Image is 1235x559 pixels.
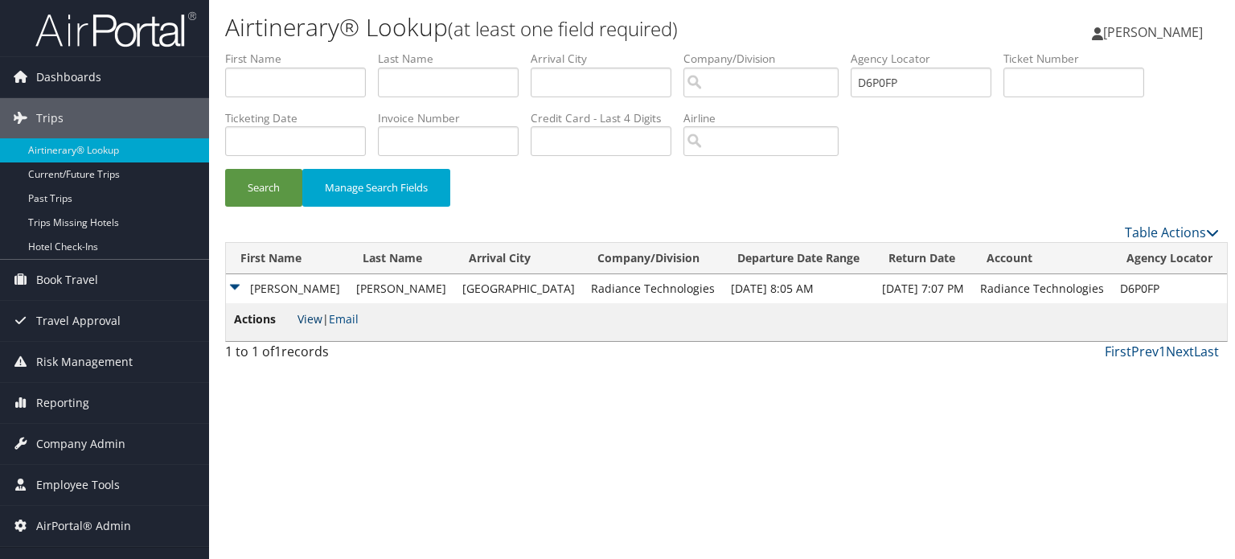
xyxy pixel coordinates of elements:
span: Risk Management [36,342,133,382]
td: [DATE] 7:07 PM [874,274,972,303]
span: [PERSON_NAME] [1103,23,1203,41]
label: Ticket Number [1003,51,1156,67]
span: | [297,311,359,327]
a: Prev [1131,343,1159,360]
td: [GEOGRAPHIC_DATA] [454,274,583,303]
span: 1 [274,343,281,360]
th: Agency Locator: activate to sort column ascending [1112,243,1227,274]
label: First Name [225,51,378,67]
a: First [1105,343,1131,360]
button: Search [225,169,302,207]
label: Company/Division [683,51,851,67]
span: Dashboards [36,57,101,97]
label: Arrival City [531,51,683,67]
a: Email [329,311,359,327]
small: (at least one field required) [448,15,678,42]
th: Departure Date Range: activate to sort column ascending [723,243,874,274]
span: Actions [234,310,294,328]
label: Credit Card - Last 4 Digits [531,110,683,126]
span: Trips [36,98,64,138]
span: Reporting [36,383,89,423]
label: Agency Locator [851,51,1003,67]
span: AirPortal® Admin [36,506,131,546]
th: Return Date: activate to sort column ascending [874,243,972,274]
td: [PERSON_NAME] [348,274,454,303]
th: Account: activate to sort column ascending [972,243,1112,274]
h1: Airtinerary® Lookup [225,10,888,44]
label: Last Name [378,51,531,67]
a: View [297,311,322,327]
button: Manage Search Fields [302,169,450,207]
label: Invoice Number [378,110,531,126]
td: [PERSON_NAME] [226,274,348,303]
a: [PERSON_NAME] [1092,8,1219,56]
th: Last Name: activate to sort column ascending [348,243,454,274]
a: 1 [1159,343,1166,360]
span: Book Travel [36,260,98,300]
span: Company Admin [36,424,125,464]
img: airportal-logo.png [35,10,196,48]
th: First Name: activate to sort column ascending [226,243,348,274]
span: Travel Approval [36,301,121,341]
th: Arrival City: activate to sort column ascending [454,243,583,274]
a: Table Actions [1125,224,1219,241]
a: Last [1194,343,1219,360]
span: Employee Tools [36,465,120,505]
label: Airline [683,110,851,126]
th: Company/Division [583,243,723,274]
td: [DATE] 8:05 AM [723,274,874,303]
td: Radiance Technologies [583,274,723,303]
td: Radiance Technologies [972,274,1112,303]
div: 1 to 1 of records [225,342,456,369]
td: D6P0FP [1112,274,1227,303]
label: Ticketing Date [225,110,378,126]
a: Next [1166,343,1194,360]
